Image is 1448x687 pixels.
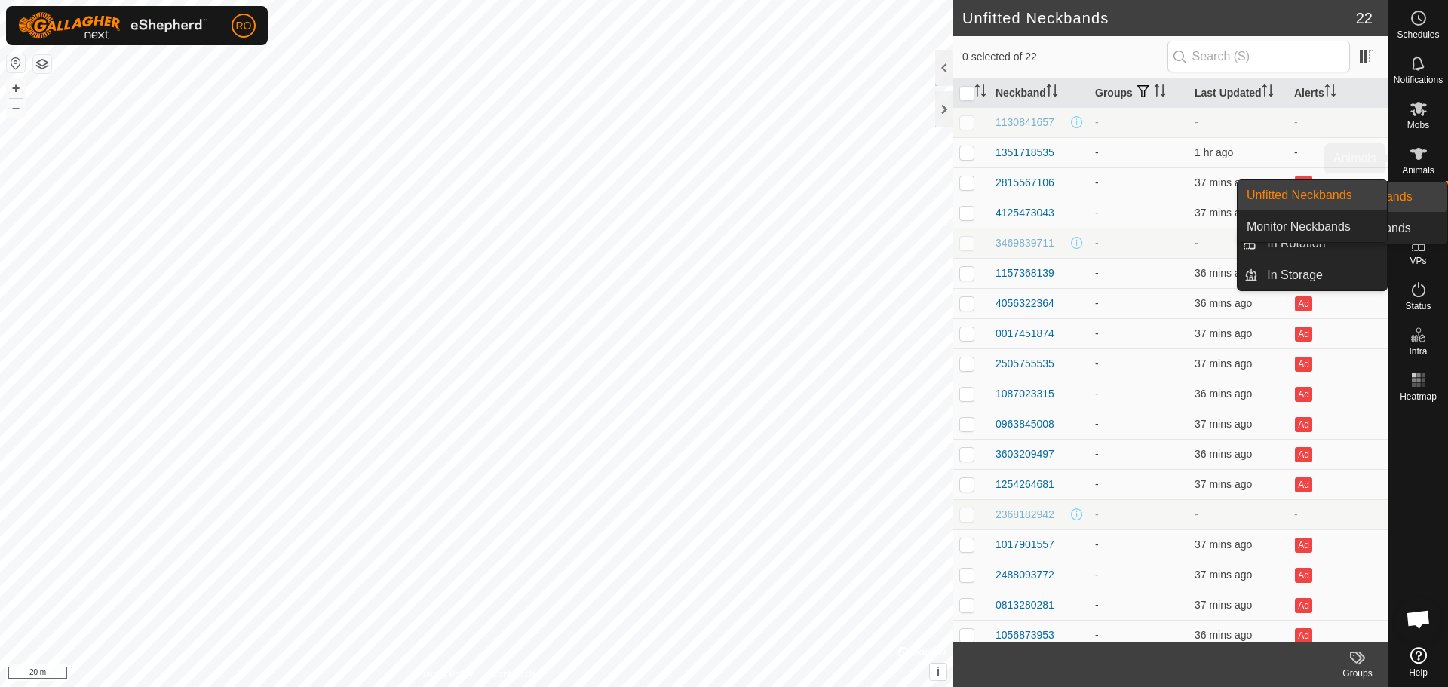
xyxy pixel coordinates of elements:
button: Ad [1295,598,1311,613]
span: 13 Oct 2025, 5:04 am [1195,478,1252,490]
div: 3469839711 [995,235,1054,251]
td: - [1089,258,1189,288]
td: - [1089,288,1189,318]
a: In Storage [1258,260,1387,290]
th: Groups [1089,78,1189,108]
div: 1351718535 [995,145,1054,161]
span: Schedules [1397,30,1439,39]
div: 3603209497 [995,446,1054,462]
button: Map Layers [33,55,51,73]
p-sorticon: Activate to sort [1262,87,1274,99]
td: - [1089,409,1189,439]
span: In Storage [1267,266,1323,284]
td: - [1089,107,1189,137]
span: 13 Oct 2025, 5:04 am [1195,267,1252,279]
span: 13 Oct 2025, 5:04 am [1195,357,1252,370]
td: - [1089,529,1189,560]
div: 0813280281 [995,597,1054,613]
li: In Storage [1238,260,1387,290]
td: - [1288,137,1388,167]
a: In Rotation [1258,228,1387,259]
div: 1157368139 [995,265,1054,281]
span: VPs [1410,256,1426,265]
span: Help [1409,668,1428,677]
td: - [1089,439,1189,469]
li: In Rotation [1238,228,1387,259]
span: 13 Oct 2025, 4:34 am [1195,146,1233,158]
button: Ad [1295,357,1311,372]
td: - [1089,560,1189,590]
div: 2505755535 [995,356,1054,372]
span: Mobs [1407,121,1429,130]
a: Unfitted Neckbands [1238,180,1387,210]
div: 1017901557 [995,537,1054,553]
div: Open chat [1396,597,1441,642]
button: Ad [1295,447,1311,462]
span: Animals [1402,166,1434,175]
span: Infra [1409,347,1427,356]
td: - [1089,348,1189,379]
button: Ad [1295,296,1311,311]
td: - [1089,620,1189,650]
a: Contact Us [492,667,536,681]
span: Heatmap [1400,392,1437,401]
div: 2368182942 [995,507,1054,523]
td: - [1089,590,1189,620]
span: Notifications [1394,75,1443,84]
div: 4125473043 [995,205,1054,221]
div: 4056322364 [995,296,1054,311]
li: Monitor Neckbands [1238,212,1387,242]
th: Last Updated [1189,78,1288,108]
span: 0 selected of 22 [962,49,1167,65]
span: In Rotation [1267,235,1325,253]
span: 13 Oct 2025, 5:04 am [1195,538,1252,551]
span: 13 Oct 2025, 5:04 am [1195,327,1252,339]
p-sorticon: Activate to sort [1154,87,1166,99]
span: 13 Oct 2025, 5:04 am [1195,388,1252,400]
span: 13 Oct 2025, 5:04 am [1195,207,1252,219]
span: RO [236,18,252,34]
span: 13 Oct 2025, 5:04 am [1195,569,1252,581]
span: Monitor Neckbands [1247,218,1351,236]
span: 13 Oct 2025, 5:04 am [1195,599,1252,611]
span: Status [1405,302,1431,311]
button: Ad [1295,176,1311,191]
td: - [1089,499,1189,529]
span: 13 Oct 2025, 5:04 am [1195,418,1252,430]
button: Ad [1295,417,1311,432]
div: 2488093772 [995,567,1054,583]
span: 13 Oct 2025, 5:04 am [1195,176,1252,189]
button: Ad [1295,387,1311,402]
p-sorticon: Activate to sort [1046,87,1058,99]
td: - [1089,469,1189,499]
button: + [7,79,25,97]
td: - [1089,318,1189,348]
div: 1056873953 [995,627,1054,643]
a: Help [1388,641,1448,683]
button: Ad [1295,568,1311,583]
p-sorticon: Activate to sort [974,87,986,99]
p-sorticon: Activate to sort [1324,87,1336,99]
button: Ad [1295,538,1311,553]
div: 0963845008 [995,416,1054,432]
img: Gallagher Logo [18,12,207,39]
button: Ad [1295,477,1311,492]
div: 1087023315 [995,386,1054,402]
div: 1130841657 [995,115,1054,130]
span: 13 Oct 2025, 5:04 am [1195,448,1252,460]
button: Ad [1295,628,1311,643]
span: Unfitted Neckbands [1247,186,1352,204]
button: i [930,664,946,680]
div: 2815567106 [995,175,1054,191]
input: Search (S) [1167,41,1350,72]
span: i [937,665,940,678]
span: 13 Oct 2025, 5:04 am [1195,297,1252,309]
th: Neckband [989,78,1089,108]
div: 0017451874 [995,326,1054,342]
td: - [1288,107,1388,137]
td: - [1089,379,1189,409]
span: - [1195,237,1198,249]
td: - [1089,198,1189,228]
span: - [1195,116,1198,128]
td: - [1089,228,1189,258]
